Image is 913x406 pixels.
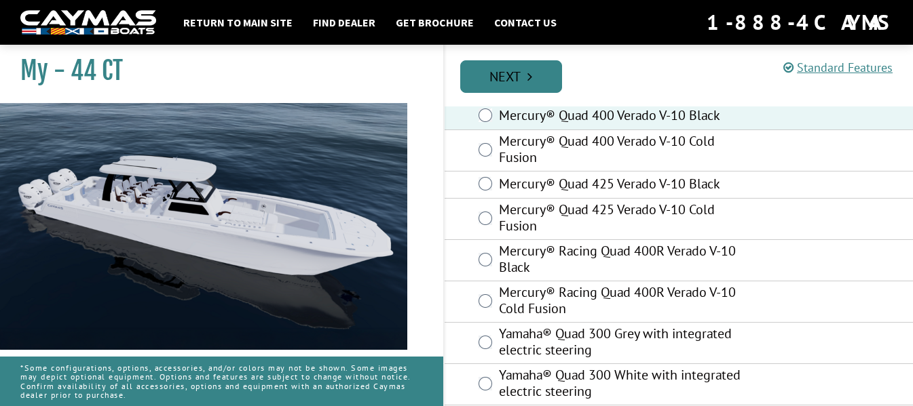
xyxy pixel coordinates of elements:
a: Find Dealer [306,14,382,31]
h1: My - 44 CT [20,56,409,86]
label: Mercury® Quad 400 Verado V-10 Cold Fusion [499,133,747,169]
label: Yamaha® Quad 300 White with integrated electric steering [499,367,747,403]
label: Mercury® Quad 400 Verado V-10 Black [499,107,747,127]
div: 1-888-4CAYMAS [707,7,893,37]
label: Mercury® Quad 425 Verado V-10 Cold Fusion [499,201,747,237]
label: Mercury® Racing Quad 400R Verado V-10 Cold Fusion [499,284,747,320]
img: white-logo-c9c8dbefe5ff5ceceb0f0178aa75bf4bb51f6bca0971e226c86eb53dfe498488.png [20,10,156,35]
a: Get Brochure [389,14,481,31]
label: Mercury® Racing Quad 400R Verado V-10 Black [499,243,747,279]
label: Mercury® Quad 425 Verado V-10 Black [499,176,747,195]
a: Return to main site [176,14,299,31]
p: *Some configurations, options, accessories, and/or colors may not be shown. Some images may depic... [20,357,423,406]
a: Standard Features [783,60,893,75]
a: Next [460,60,562,93]
a: Contact Us [487,14,563,31]
label: Yamaha® Quad 300 Grey with integrated electric steering [499,325,747,361]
